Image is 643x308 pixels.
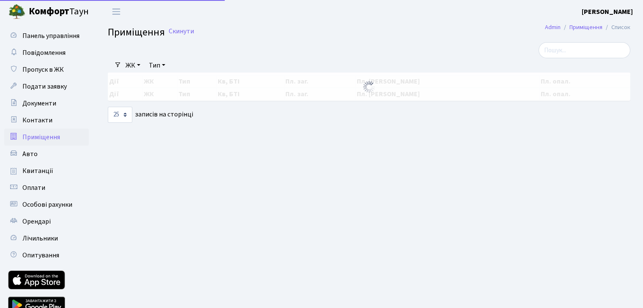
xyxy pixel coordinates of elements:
[22,116,52,125] span: Контакти
[108,107,193,123] label: записів на сторінці
[22,166,53,176] span: Квитанції
[4,146,89,162] a: Авто
[122,58,144,73] a: ЖК
[582,7,633,16] b: [PERSON_NAME]
[106,5,127,19] button: Переключити навігацію
[4,179,89,196] a: Оплати
[22,65,64,74] span: Пропуск в ЖК
[362,80,376,94] img: Обробка...
[532,19,643,36] nav: breadcrumb
[108,25,165,40] span: Приміщення
[4,213,89,230] a: Орендарі
[4,95,89,112] a: Документи
[22,31,79,41] span: Панель управління
[22,234,58,243] span: Лічильники
[22,200,72,209] span: Особові рахунки
[602,23,630,32] li: Список
[4,61,89,78] a: Пропуск в ЖК
[8,3,25,20] img: logo.png
[4,129,89,146] a: Приміщення
[4,112,89,129] a: Контакти
[545,23,561,32] a: Admin
[569,23,602,32] a: Приміщення
[539,42,630,58] input: Пошук...
[108,107,132,123] select: записів на сторінці
[22,82,67,91] span: Подати заявку
[22,132,60,142] span: Приміщення
[22,149,38,159] span: Авто
[4,78,89,95] a: Подати заявку
[22,48,66,57] span: Повідомлення
[22,217,51,226] span: Орендарі
[22,99,56,108] span: Документи
[4,196,89,213] a: Особові рахунки
[169,27,194,35] a: Скинути
[22,251,59,260] span: Опитування
[29,5,69,18] b: Комфорт
[22,183,45,192] span: Оплати
[4,247,89,264] a: Опитування
[4,44,89,61] a: Повідомлення
[145,58,169,73] a: Тип
[29,5,89,19] span: Таун
[4,162,89,179] a: Квитанції
[4,27,89,44] a: Панель управління
[582,7,633,17] a: [PERSON_NAME]
[4,230,89,247] a: Лічильники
